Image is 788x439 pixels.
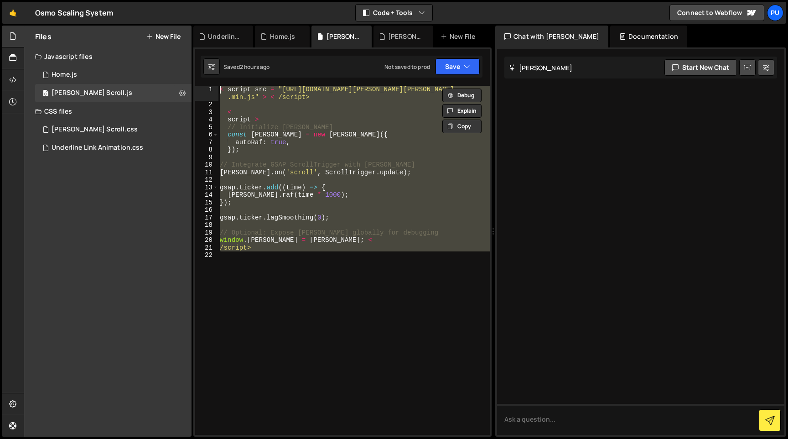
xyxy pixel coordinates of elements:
[435,58,480,75] button: Save
[52,144,143,152] div: Underline Link Animation.css
[195,109,218,116] div: 3
[208,32,242,41] div: Underline Link Animation.css
[35,139,195,157] div: 17222/47654.css
[384,63,430,71] div: Not saved to prod
[52,89,132,97] div: [PERSON_NAME] Scroll.js
[356,5,432,21] button: Code + Tools
[35,120,195,139] div: 17222/47666.css
[195,86,218,101] div: 1
[195,146,218,154] div: 8
[195,191,218,199] div: 14
[195,116,218,124] div: 4
[195,169,218,177] div: 11
[195,229,218,237] div: 19
[24,102,192,120] div: CSS files
[195,176,218,184] div: 12
[223,63,270,71] div: Saved
[35,31,52,42] h2: Files
[195,124,218,131] div: 5
[441,32,479,41] div: New File
[442,89,482,102] button: Debug
[43,90,48,98] span: 0
[24,47,192,66] div: Javascript files
[195,131,218,139] div: 6
[767,5,783,21] a: Pu
[35,66,192,84] div: 17222/47652.js
[610,26,687,47] div: Documentation
[35,84,192,102] div: 17222/47667.js
[442,104,482,118] button: Explain
[52,125,138,134] div: [PERSON_NAME] Scroll.css
[195,184,218,192] div: 13
[52,71,77,79] div: Home.js
[240,63,270,71] div: 2 hours ago
[195,221,218,229] div: 18
[195,154,218,162] div: 9
[495,26,608,47] div: Chat with [PERSON_NAME]
[2,2,24,24] a: 🤙
[442,120,482,133] button: Copy
[195,199,218,207] div: 15
[195,236,218,244] div: 20
[270,32,295,41] div: Home.js
[327,32,361,41] div: [PERSON_NAME] Scroll.js
[146,33,181,40] button: New File
[195,251,218,259] div: 22
[195,206,218,214] div: 16
[195,101,218,109] div: 2
[388,32,422,41] div: [PERSON_NAME] Scroll.css
[195,139,218,146] div: 7
[195,244,218,252] div: 21
[669,5,764,21] a: Connect to Webflow
[509,63,572,72] h2: [PERSON_NAME]
[195,161,218,169] div: 10
[664,59,737,76] button: Start new chat
[35,7,113,18] div: Osmo Scaling System
[195,214,218,222] div: 17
